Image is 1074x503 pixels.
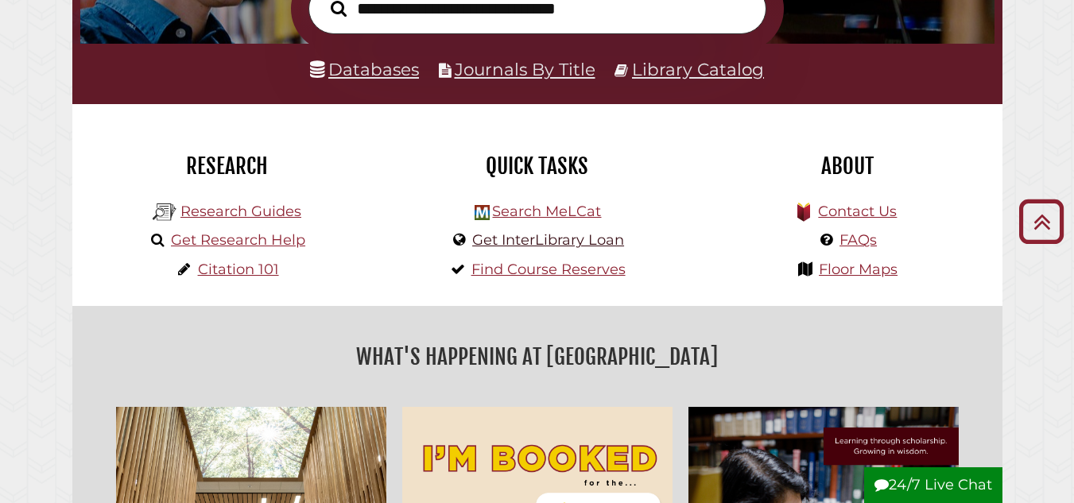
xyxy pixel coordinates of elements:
h2: Quick Tasks [394,153,680,180]
a: Back to Top [1013,208,1070,234]
h2: About [704,153,991,180]
a: Floor Maps [819,261,898,278]
a: Find Course Reserves [471,261,626,278]
a: Contact Us [818,203,897,220]
a: Citation 101 [198,261,279,278]
img: Hekman Library Logo [475,205,490,220]
a: Journals By Title [455,59,595,79]
a: Research Guides [180,203,301,220]
img: Hekman Library Logo [153,200,176,224]
a: Databases [310,59,419,79]
a: Library Catalog [632,59,764,79]
a: Get InterLibrary Loan [472,231,624,249]
a: FAQs [839,231,877,249]
h2: Research [84,153,370,180]
a: Search MeLCat [492,203,601,220]
h2: What's Happening at [GEOGRAPHIC_DATA] [84,339,991,375]
a: Get Research Help [171,231,305,249]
